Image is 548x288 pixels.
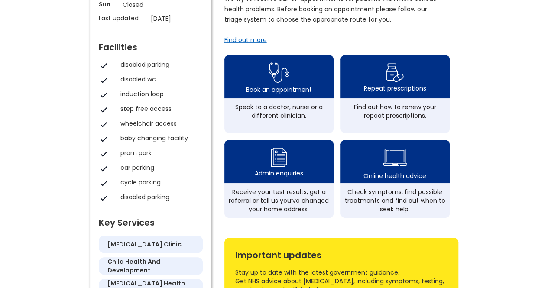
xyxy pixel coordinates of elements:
div: Find out how to renew your repeat prescriptions. [345,103,445,120]
div: Admin enquiries [255,169,303,178]
h5: [MEDICAL_DATA] clinic [107,240,182,249]
a: repeat prescription iconRepeat prescriptionsFind out how to renew your repeat prescriptions. [340,55,450,133]
div: Important updates [235,246,447,259]
div: cycle parking [120,178,198,187]
div: baby changing facility [120,134,198,142]
div: step free access [120,104,198,113]
div: induction loop [120,90,198,98]
h5: child health and development [107,257,194,275]
div: wheelchair access [120,119,198,128]
img: health advice icon [383,143,407,172]
div: pram park [120,149,198,157]
a: book appointment icon Book an appointmentSpeak to a doctor, nurse or a different clinician. [224,55,334,133]
div: Repeat prescriptions [364,84,426,93]
img: book appointment icon [269,60,289,85]
div: disabled parking [120,193,198,201]
div: disabled wc [120,75,198,84]
img: repeat prescription icon [386,61,404,84]
div: disabled parking [120,60,198,69]
p: Last updated: [99,14,146,23]
p: [DATE] [151,14,207,23]
div: Online health advice [363,172,426,180]
a: Find out more [224,36,267,44]
div: car parking [120,163,198,172]
a: health advice iconOnline health adviceCheck symptoms, find possible treatments and find out when ... [340,140,450,218]
a: admin enquiry iconAdmin enquiriesReceive your test results, get a referral or tell us you’ve chan... [224,140,334,218]
img: admin enquiry icon [269,146,289,169]
div: Speak to a doctor, nurse or a different clinician. [229,103,329,120]
div: Key Services [99,214,203,227]
div: Receive your test results, get a referral or tell us you’ve changed your home address. [229,188,329,214]
div: Facilities [99,39,203,52]
div: Book an appointment [246,85,312,94]
div: Check symptoms, find possible treatments and find out when to seek help. [345,188,445,214]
